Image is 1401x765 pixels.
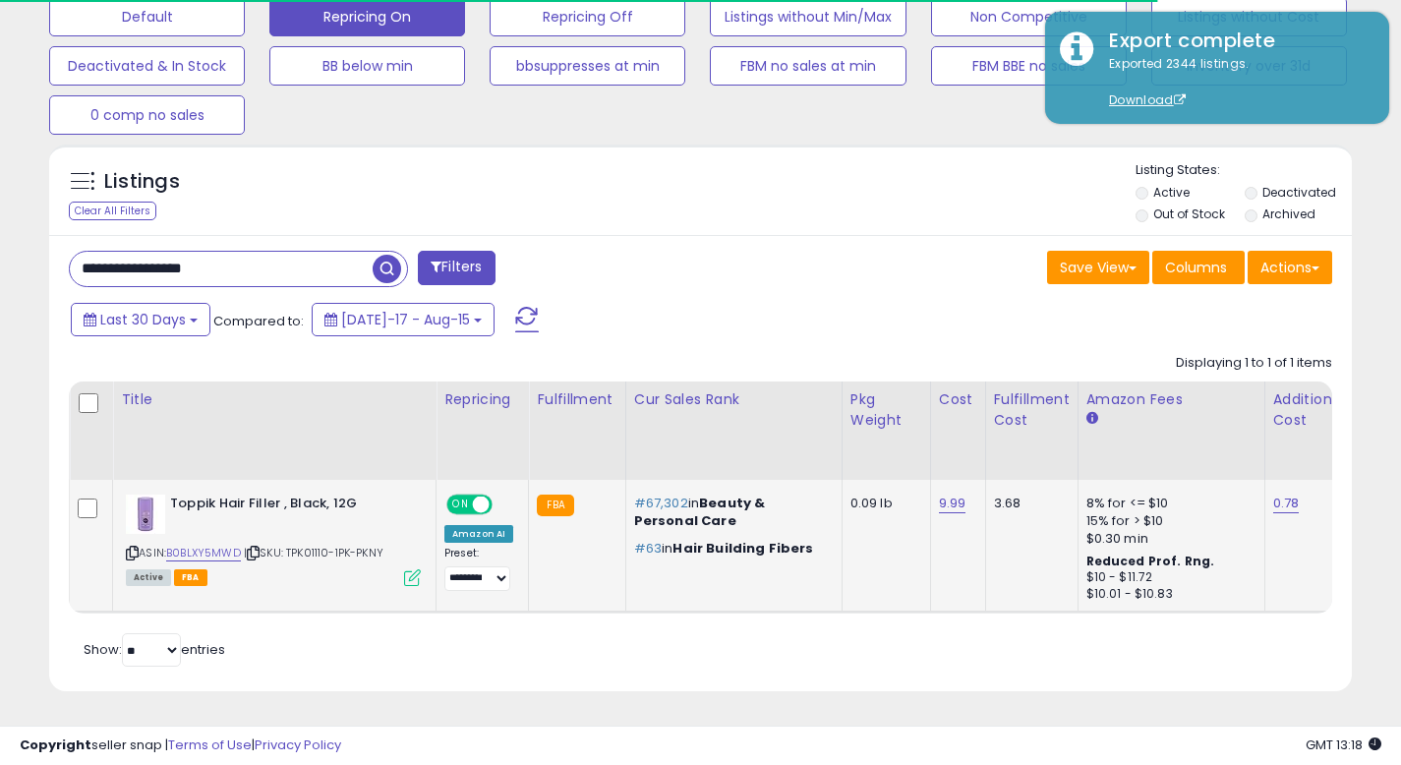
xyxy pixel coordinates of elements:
div: Repricing [444,389,520,410]
div: Export complete [1094,27,1374,55]
span: #67,302 [634,494,688,512]
img: 31mnr+NkiyL._SL40_.jpg [126,495,165,534]
label: Active [1153,184,1190,201]
div: Preset: [444,547,513,591]
div: Amazon Fees [1086,389,1256,410]
span: Hair Building Fibers [672,539,813,558]
div: $0.30 min [1086,530,1250,548]
h5: Listings [104,168,180,196]
span: [DATE]-17 - Aug-15 [341,310,470,329]
div: 0.09 lb [850,495,915,512]
label: Out of Stock [1153,206,1225,222]
a: 0.78 [1273,494,1300,513]
button: Columns [1152,251,1245,284]
p: Listing States: [1136,161,1352,180]
div: Title [121,389,428,410]
span: OFF [490,497,521,513]
span: Beauty & Personal Care [634,494,766,530]
div: Fulfillment Cost [994,389,1070,431]
span: ON [448,497,473,513]
button: BB below min [269,46,465,86]
span: All listings currently available for purchase on Amazon [126,569,171,586]
button: [DATE]-17 - Aug-15 [312,303,495,336]
span: Compared to: [213,312,304,330]
a: 9.99 [939,494,966,513]
button: bbsuppresses at min [490,46,685,86]
button: Deactivated & In Stock [49,46,245,86]
button: FBM BBE no sales [931,46,1127,86]
span: 2025-09-15 13:18 GMT [1306,736,1381,754]
div: Amazon AI [444,525,513,543]
p: in [634,540,827,558]
div: Exported 2344 listings. [1094,55,1374,110]
div: seller snap | | [20,736,341,755]
div: $10 - $11.72 [1086,569,1250,586]
div: Fulfillment [537,389,616,410]
button: FBM no sales at min [710,46,905,86]
label: Archived [1262,206,1315,222]
p: in [634,495,827,530]
div: 15% for > $10 [1086,512,1250,530]
span: | SKU: TPK01110-1PK-PKNY [244,545,383,560]
span: #63 [634,539,662,558]
b: Toppik Hair Filler , Black, 12G [170,495,409,518]
div: ASIN: [126,495,421,584]
div: Pkg Weight [850,389,922,431]
small: FBA [537,495,573,516]
div: 8% for <= $10 [1086,495,1250,512]
div: Cur Sales Rank [634,389,834,410]
button: Actions [1248,251,1332,284]
a: Privacy Policy [255,736,341,754]
button: Filters [418,251,495,285]
strong: Copyright [20,736,91,754]
span: FBA [174,569,207,586]
a: Terms of Use [168,736,252,754]
div: Cost [939,389,977,410]
div: Clear All Filters [69,202,156,220]
div: Additional Cost [1273,389,1345,431]
span: Columns [1165,258,1227,277]
div: 3.68 [994,495,1063,512]
button: Save View [1047,251,1149,284]
div: Displaying 1 to 1 of 1 items [1176,354,1332,373]
div: $10.01 - $10.83 [1086,586,1250,603]
span: Show: entries [84,640,225,659]
a: Download [1109,91,1186,108]
span: Last 30 Days [100,310,186,329]
small: Amazon Fees. [1086,410,1098,428]
a: B0BLXY5MWD [166,545,241,561]
button: Last 30 Days [71,303,210,336]
button: 0 comp no sales [49,95,245,135]
b: Reduced Prof. Rng. [1086,553,1215,569]
label: Deactivated [1262,184,1336,201]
